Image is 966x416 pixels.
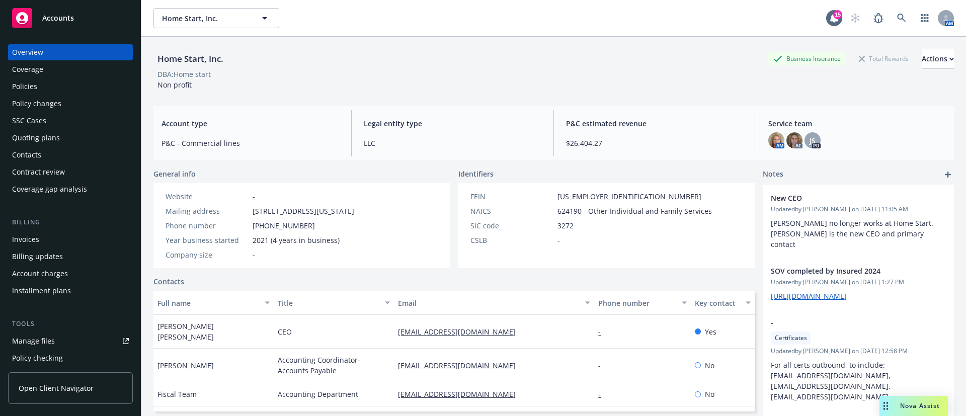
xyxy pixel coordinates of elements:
a: Invoices [8,231,133,247]
div: Policy checking [12,350,63,366]
button: Phone number [594,291,690,315]
div: Tools [8,319,133,329]
div: Total Rewards [854,52,914,65]
div: Contacts [12,147,41,163]
div: Phone number [166,220,249,231]
span: Service team [768,118,946,129]
div: SOV completed by Insured 2024Updatedby [PERSON_NAME] on [DATE] 1:27 PM[URL][DOMAIN_NAME] [763,258,954,309]
span: Yes [705,326,716,337]
span: Accounting Coordinator-Accounts Payable [278,355,390,376]
span: Identifiers [458,169,494,179]
button: Key contact [691,291,755,315]
div: Policies [12,78,37,95]
a: Policies [8,78,133,95]
span: [US_EMPLOYER_IDENTIFICATION_NUMBER] [557,191,701,202]
div: NAICS [470,206,553,216]
button: Home Start, Inc. [153,8,279,28]
a: - [598,361,609,370]
a: Account charges [8,266,133,282]
a: Installment plans [8,283,133,299]
span: New CEO [771,193,920,203]
div: Mailing address [166,206,249,216]
div: Full name [157,298,259,308]
span: - [557,235,560,245]
a: Coverage gap analysis [8,181,133,197]
span: No [705,389,714,399]
div: 15 [833,10,842,19]
div: Coverage [12,61,43,77]
a: Contacts [153,276,184,287]
div: Billing updates [12,248,63,265]
span: LLC [364,138,541,148]
a: add [942,169,954,181]
a: [EMAIL_ADDRESS][DOMAIN_NAME] [398,327,524,337]
div: New CEOUpdatedby [PERSON_NAME] on [DATE] 11:05 AM[PERSON_NAME] no longer works at Home Start. [PE... [763,185,954,258]
span: Notes [763,169,783,181]
button: Title [274,291,394,315]
div: Drag to move [879,396,892,416]
div: Business Insurance [768,52,846,65]
span: P&C estimated revenue [566,118,744,129]
div: Phone number [598,298,675,308]
span: - [771,317,920,328]
a: - [598,389,609,399]
span: Open Client Navigator [19,383,94,393]
div: Invoices [12,231,39,247]
a: [URL][DOMAIN_NAME] [771,291,847,301]
span: CEO [278,326,292,337]
span: Non profit [157,80,192,90]
a: Contract review [8,164,133,180]
span: - [253,249,255,260]
div: Email [398,298,579,308]
div: Actions [922,49,954,68]
a: Start snowing [845,8,865,28]
span: Certificates [775,334,807,343]
span: P&C - Commercial lines [162,138,339,148]
div: Billing [8,217,133,227]
div: Overview [12,44,43,60]
div: DBA: Home start [157,69,211,79]
a: SSC Cases [8,113,133,129]
span: Account type [162,118,339,129]
div: Website [166,191,249,202]
span: No [705,360,714,371]
span: General info [153,169,196,179]
span: [PHONE_NUMBER] [253,220,315,231]
a: Contacts [8,147,133,163]
div: Home Start, Inc. [153,52,227,65]
span: $26,404.27 [566,138,744,148]
div: Key contact [695,298,740,308]
span: Accounting Department [278,389,358,399]
div: Company size [166,249,249,260]
a: Policy checking [8,350,133,366]
span: SOV completed by Insured 2024 [771,266,920,276]
span: Updated by [PERSON_NAME] on [DATE] 1:27 PM [771,278,946,287]
span: Updated by [PERSON_NAME] on [DATE] 12:58 PM [771,347,946,356]
span: [PERSON_NAME] no longer works at Home Start. [PERSON_NAME] is the new CEO and primary contact [771,218,937,249]
a: [EMAIL_ADDRESS][DOMAIN_NAME] [398,389,524,399]
div: CSLB [470,235,553,245]
a: Quoting plans [8,130,133,146]
button: Email [394,291,594,315]
div: SIC code [470,220,553,231]
button: Nova Assist [879,396,948,416]
a: Coverage [8,61,133,77]
div: Year business started [166,235,249,245]
div: Manage files [12,333,55,349]
span: Fiscal Team [157,389,197,399]
span: JS [810,135,816,146]
div: Policy changes [12,96,61,112]
div: FEIN [470,191,553,202]
img: photo [768,132,784,148]
span: For all certs outbound, to include: [EMAIL_ADDRESS][DOMAIN_NAME], [EMAIL_ADDRESS][DOMAIN_NAME], [... [771,360,893,401]
a: - [598,327,609,337]
img: photo [786,132,802,148]
div: Quoting plans [12,130,60,146]
div: SSC Cases [12,113,46,129]
div: Contract review [12,164,65,180]
div: Installment plans [12,283,71,299]
span: [PERSON_NAME] [157,360,214,371]
span: Home Start, Inc. [162,13,249,24]
button: Full name [153,291,274,315]
span: Updated by [PERSON_NAME] on [DATE] 11:05 AM [771,205,946,214]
